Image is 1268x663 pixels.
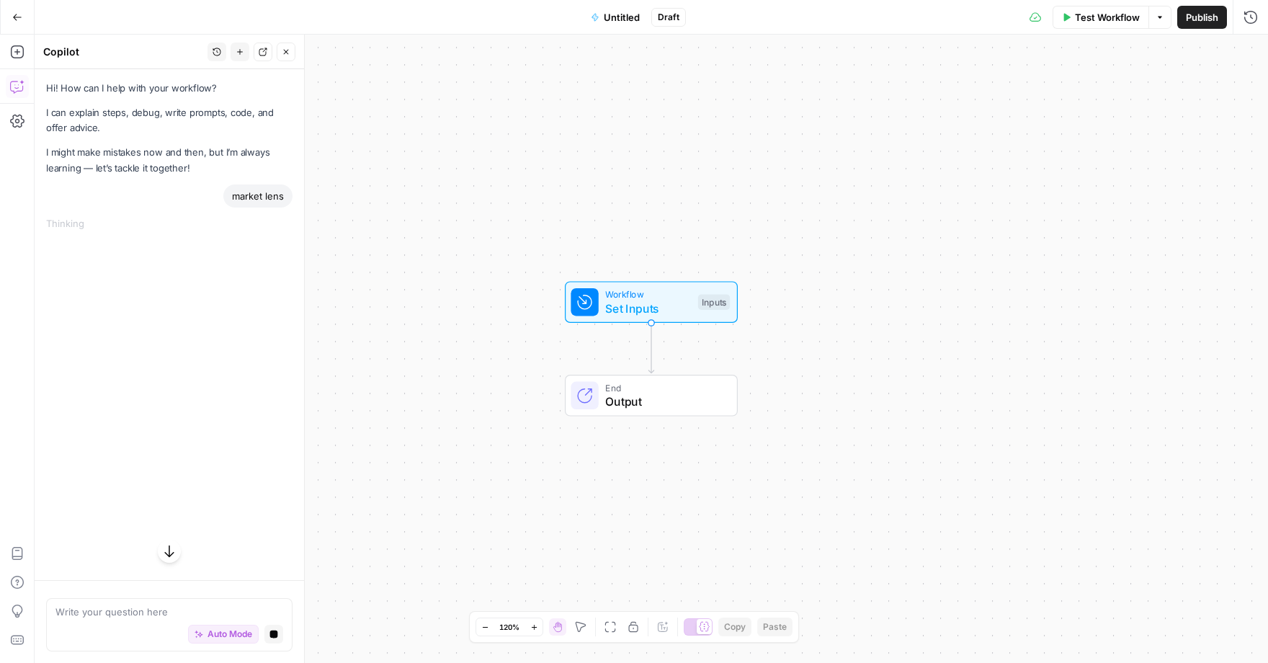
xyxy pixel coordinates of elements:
button: Untitled [582,6,648,29]
span: Paste [763,620,787,633]
div: Inputs [698,294,730,310]
div: EndOutput [517,375,785,417]
span: Test Workflow [1075,10,1140,25]
span: Publish [1186,10,1218,25]
p: Hi! How can I help with your workflow? [46,81,293,96]
span: Copy [724,620,746,633]
span: Workflow [605,288,691,301]
span: Untitled [604,10,640,25]
span: Set Inputs [605,300,691,317]
div: WorkflowSet InputsInputs [517,281,785,323]
span: Output [605,393,723,410]
span: Draft [658,11,679,24]
div: Copilot [43,45,203,59]
div: ... [84,216,93,231]
span: Auto Mode [207,628,252,641]
button: Auto Mode [188,625,259,644]
button: Paste [757,618,792,636]
div: Thinking [46,216,293,231]
p: I can explain steps, debug, write prompts, code, and offer advice. [46,105,293,135]
button: Publish [1177,6,1227,29]
button: Test Workflow [1053,6,1148,29]
button: Copy [718,618,751,636]
div: market lens [223,184,293,208]
g: Edge from start to end [648,323,653,373]
span: End [605,381,723,394]
p: I might make mistakes now and then, but I’m always learning — let’s tackle it together! [46,145,293,175]
span: 120% [499,621,519,633]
